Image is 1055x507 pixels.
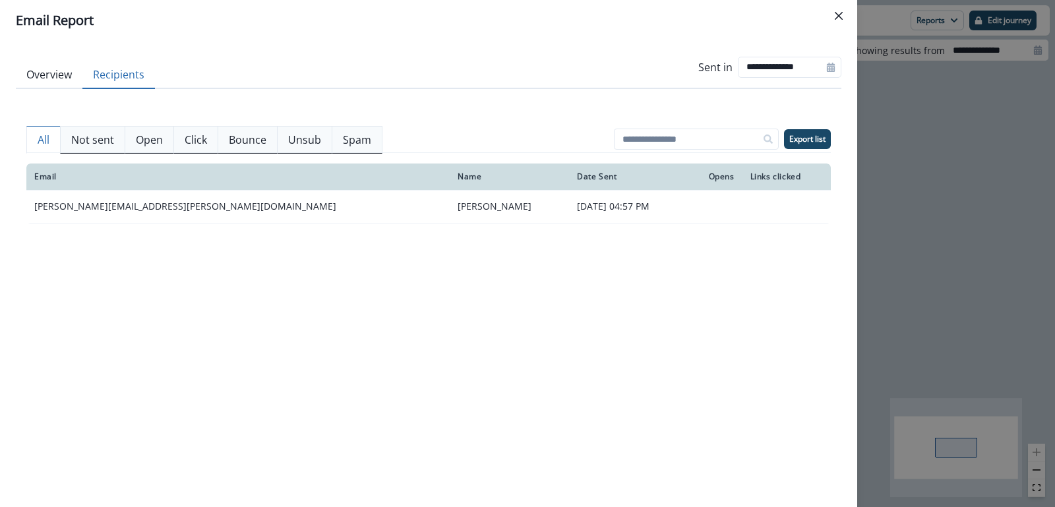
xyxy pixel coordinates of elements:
[185,132,207,148] p: Click
[38,132,49,148] p: All
[577,171,679,182] div: Date Sent
[26,190,450,223] td: [PERSON_NAME][EMAIL_ADDRESS][PERSON_NAME][DOMAIN_NAME]
[458,171,561,182] div: Name
[450,190,569,223] td: [PERSON_NAME]
[343,132,371,148] p: Spam
[828,5,849,26] button: Close
[695,171,735,182] div: Opens
[16,61,82,89] button: Overview
[750,171,823,182] div: Links clicked
[698,59,733,75] p: Sent in
[229,132,266,148] p: Bounce
[136,132,163,148] p: Open
[34,171,442,182] div: Email
[16,11,841,30] div: Email Report
[784,129,831,149] button: Export list
[789,134,826,144] p: Export list
[577,200,679,213] p: [DATE] 04:57 PM
[288,132,321,148] p: Unsub
[71,132,114,148] p: Not sent
[82,61,155,89] button: Recipients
